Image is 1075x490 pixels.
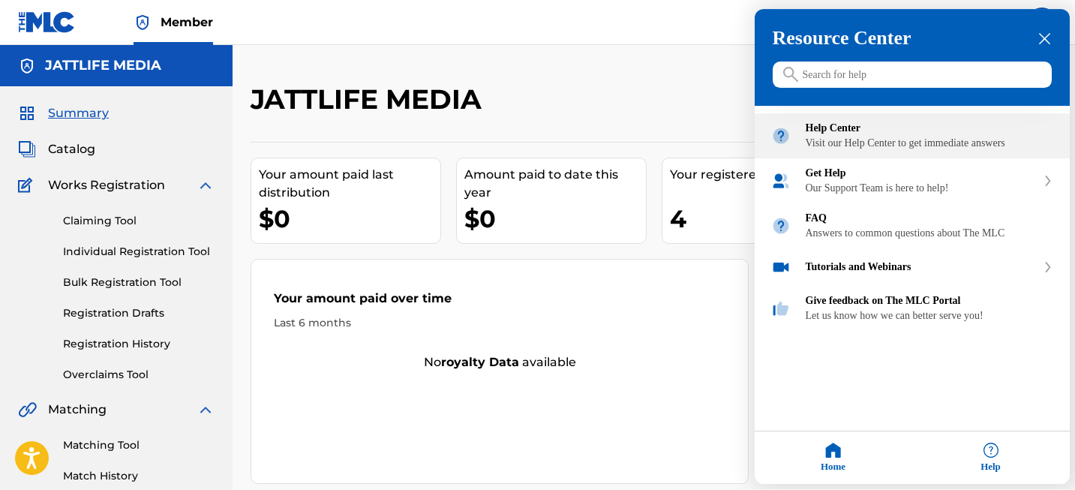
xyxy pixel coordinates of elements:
img: module icon [771,127,791,146]
div: Visit our Help Center to get immediate answers [806,138,1053,150]
div: Resource center home modules [755,107,1070,332]
input: Search for help [773,62,1052,89]
img: module icon [771,172,791,191]
div: Give feedback on The MLC Portal [806,296,1053,308]
div: close resource center [1037,32,1052,47]
div: Let us know how we can better serve you! [806,311,1053,323]
div: Get Help [755,159,1070,204]
div: FAQ [806,213,1053,225]
svg: expand [1043,176,1052,187]
div: entering resource center home [755,107,1070,332]
h3: Resource Center [773,28,1052,50]
div: Help Center [755,114,1070,159]
div: Our Support Team is here to help! [806,183,1037,195]
div: Give feedback on The MLC Portal [755,287,1070,332]
div: Answers to common questions about The MLC [806,228,1053,240]
div: Tutorials and Webinars [755,249,1070,287]
div: FAQ [755,204,1070,249]
div: Home [755,432,912,485]
img: module icon [771,299,791,319]
div: Help [912,432,1070,485]
div: Help Center [806,123,1053,135]
svg: expand [1043,263,1052,273]
svg: icon [783,68,798,83]
div: Tutorials and Webinars [806,262,1037,274]
img: module icon [771,217,791,236]
img: module icon [771,258,791,278]
div: Get Help [806,168,1037,180]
